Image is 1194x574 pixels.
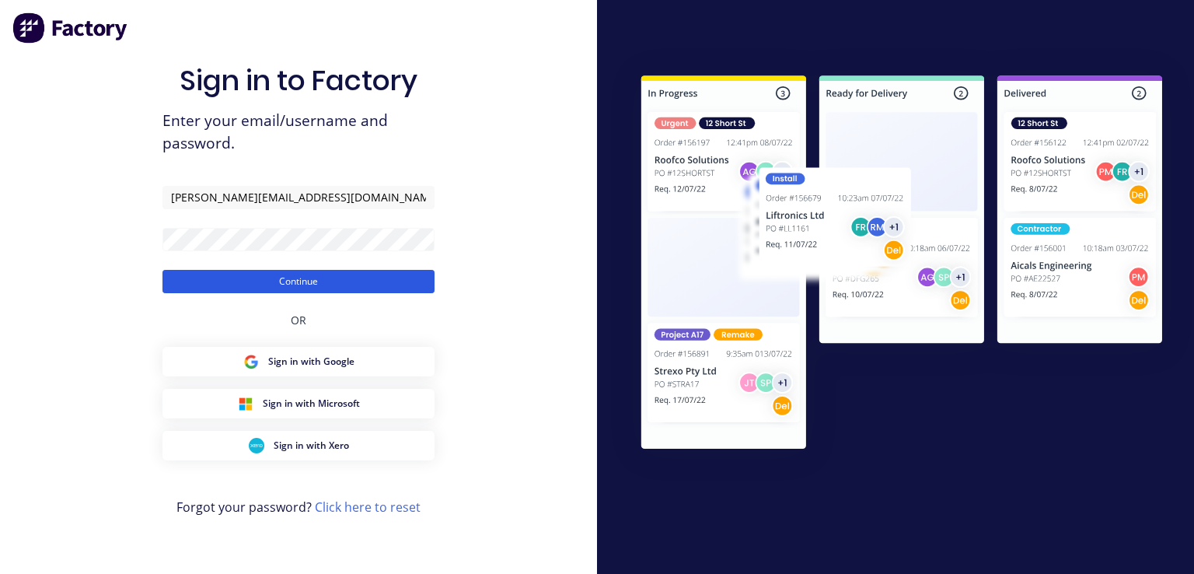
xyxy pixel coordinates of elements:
div: OR [291,293,306,347]
span: Enter your email/username and password. [162,110,435,155]
button: Microsoft Sign inSign in with Microsoft [162,389,435,418]
img: Sign in [609,47,1194,483]
img: Microsoft Sign in [238,396,253,411]
h1: Sign in to Factory [180,64,417,97]
button: Continue [162,270,435,293]
a: Click here to reset [315,499,421,516]
input: Email/Username [162,186,435,209]
button: Google Sign inSign in with Google [162,347,435,376]
img: Google Sign in [243,354,259,369]
img: Factory [12,12,129,44]
span: Forgot your password? [176,498,421,516]
span: Sign in with Google [268,355,354,369]
img: Xero Sign in [249,438,264,453]
span: Sign in with Xero [274,439,349,453]
span: Sign in with Microsoft [263,397,360,411]
button: Xero Sign inSign in with Xero [162,431,435,460]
